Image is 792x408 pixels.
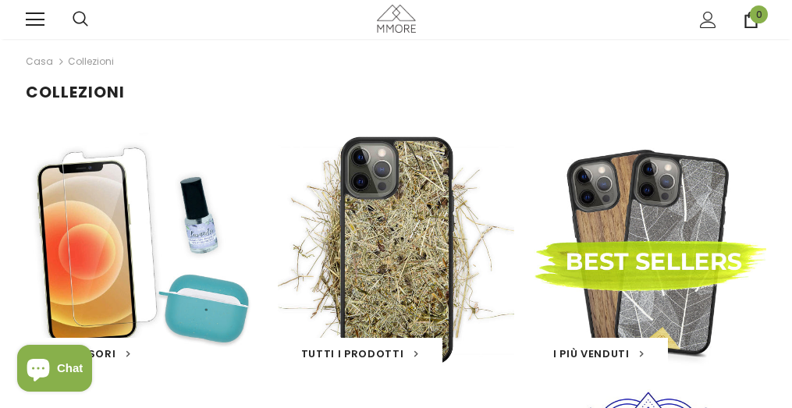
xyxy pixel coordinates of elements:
[553,346,645,362] a: I Più Venduti
[12,345,97,396] inbox-online-store-chat: Shopify online store chat
[301,346,419,362] a: Tutti i Prodotti
[743,12,759,28] a: 0
[26,52,53,71] a: Casa
[553,346,629,361] span: I Più Venduti
[301,346,403,361] span: Tutti i Prodotti
[68,52,114,71] span: Collezioni
[750,5,768,23] span: 0
[26,83,767,102] h1: Collezioni
[377,5,416,32] img: Casi MMORE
